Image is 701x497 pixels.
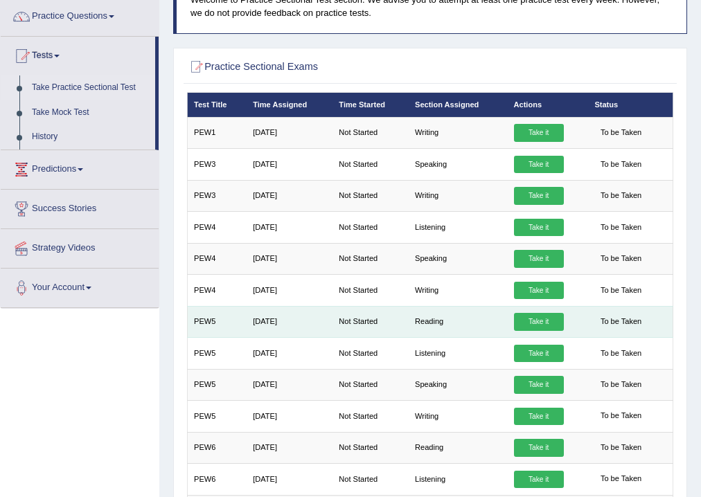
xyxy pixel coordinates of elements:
[409,149,508,180] td: Speaking
[514,345,564,363] a: Take it
[1,269,159,303] a: Your Account
[247,369,332,400] td: [DATE]
[594,408,647,426] span: To be Taken
[187,432,247,463] td: PEW6
[514,282,564,300] a: Take it
[409,117,508,148] td: Writing
[594,439,647,457] span: To be Taken
[409,306,508,337] td: Reading
[332,117,409,148] td: Not Started
[187,306,247,337] td: PEW5
[187,464,247,495] td: PEW6
[514,187,564,205] a: Take it
[247,338,332,369] td: [DATE]
[332,275,409,306] td: Not Started
[514,219,564,237] a: Take it
[588,93,673,117] th: Status
[514,471,564,489] a: Take it
[187,117,247,148] td: PEW1
[594,376,647,394] span: To be Taken
[187,93,247,117] th: Test Title
[332,212,409,243] td: Not Started
[247,432,332,463] td: [DATE]
[409,212,508,243] td: Listening
[187,401,247,432] td: PEW5
[187,212,247,243] td: PEW4
[594,187,647,205] span: To be Taken
[187,338,247,369] td: PEW5
[187,243,247,274] td: PEW4
[1,150,159,185] a: Predictions
[247,275,332,306] td: [DATE]
[514,156,564,174] a: Take it
[594,219,647,237] span: To be Taken
[409,401,508,432] td: Writing
[594,282,647,300] span: To be Taken
[332,401,409,432] td: Not Started
[594,313,647,331] span: To be Taken
[247,306,332,337] td: [DATE]
[594,124,647,142] span: To be Taken
[1,37,155,71] a: Tests
[507,93,588,117] th: Actions
[409,369,508,400] td: Speaking
[514,408,564,426] a: Take it
[514,313,564,331] a: Take it
[1,190,159,224] a: Success Stories
[26,100,155,125] a: Take Mock Test
[187,58,489,76] h2: Practice Sectional Exams
[594,250,647,268] span: To be Taken
[247,117,332,148] td: [DATE]
[409,180,508,211] td: Writing
[187,275,247,306] td: PEW4
[247,464,332,495] td: [DATE]
[409,464,508,495] td: Listening
[332,464,409,495] td: Not Started
[332,338,409,369] td: Not Started
[26,125,155,150] a: History
[332,243,409,274] td: Not Started
[332,306,409,337] td: Not Started
[247,212,332,243] td: [DATE]
[594,156,647,174] span: To be Taken
[187,369,247,400] td: PEW5
[514,439,564,457] a: Take it
[247,243,332,274] td: [DATE]
[332,432,409,463] td: Not Started
[409,243,508,274] td: Speaking
[332,369,409,400] td: Not Started
[594,345,647,363] span: To be Taken
[1,229,159,264] a: Strategy Videos
[514,376,564,394] a: Take it
[409,338,508,369] td: Listening
[409,93,508,117] th: Section Assigned
[514,124,564,142] a: Take it
[187,149,247,180] td: PEW3
[409,275,508,306] td: Writing
[514,250,564,268] a: Take it
[247,93,332,117] th: Time Assigned
[187,180,247,211] td: PEW3
[332,93,409,117] th: Time Started
[332,180,409,211] td: Not Started
[594,471,647,489] span: To be Taken
[247,149,332,180] td: [DATE]
[247,401,332,432] td: [DATE]
[409,432,508,463] td: Reading
[332,149,409,180] td: Not Started
[247,180,332,211] td: [DATE]
[26,75,155,100] a: Take Practice Sectional Test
